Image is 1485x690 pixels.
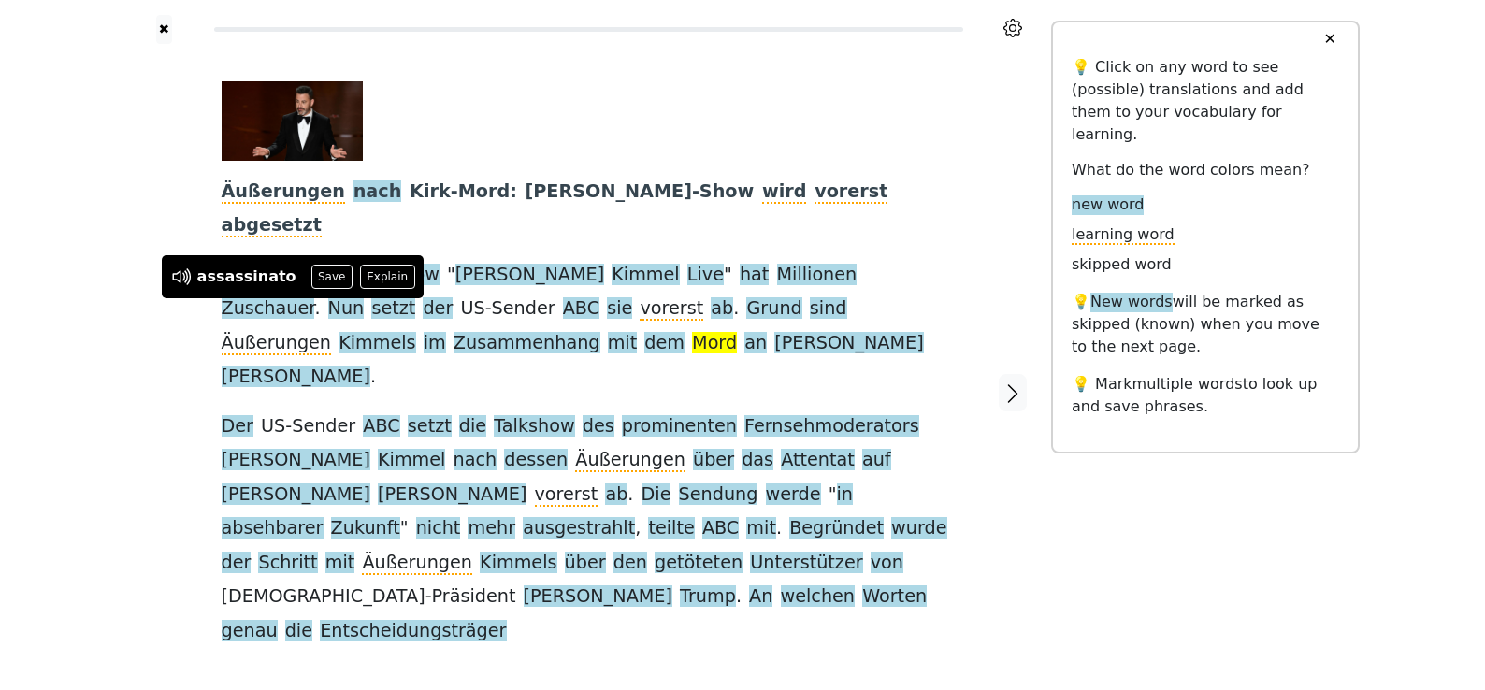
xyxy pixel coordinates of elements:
[261,415,355,438] span: US-Sender
[371,297,415,321] span: setzt
[523,517,635,540] span: ausgestrahlt
[400,517,409,540] span: "
[454,332,600,355] span: Zusammenhang
[810,297,847,321] span: sind
[1072,195,1144,215] span: new word
[736,585,742,609] span: .
[1090,293,1173,312] span: New words
[640,297,703,321] span: vorerst
[648,517,694,540] span: teilte
[504,449,568,472] span: dessen
[746,517,776,540] span: mit
[1312,22,1347,56] button: ✕
[1072,291,1339,358] p: 💡 will be marked as skipped (known) when you move to the next page.
[222,552,252,575] span: der
[1132,375,1243,393] span: multiple words
[363,415,399,438] span: ABC
[642,483,671,507] span: Die
[744,332,767,355] span: an
[424,332,446,355] span: im
[742,449,773,472] span: das
[455,264,604,287] span: [PERSON_NAME]
[320,620,506,643] span: Entscheidungsträger
[222,180,346,204] span: Äußerungen
[459,415,486,438] span: die
[563,297,599,321] span: ABC
[360,265,415,289] button: Explain
[222,366,370,389] span: [PERSON_NAME]
[222,332,332,355] span: Äußerungen
[1072,255,1172,275] span: skipped word
[494,415,574,438] span: Talkshow
[815,180,887,204] span: vorerst
[222,449,370,472] span: [PERSON_NAME]
[644,332,685,355] span: dem
[325,552,355,575] span: mit
[460,297,555,321] span: US-Sender
[328,297,365,321] span: Nun
[680,585,736,609] span: Trump
[416,517,461,540] span: nicht
[222,297,315,321] span: Zuschauer
[891,517,946,540] span: wurde
[837,483,854,507] span: in
[583,415,614,438] span: des
[1072,56,1339,146] p: 💡 Click on any word to see (possible) translations and add them to your vocabulary for learning.
[285,620,312,643] span: die
[1072,373,1339,418] p: 💡 Mark to look up and save phrases.
[156,15,172,44] button: ✖
[746,297,801,321] span: Grund
[565,552,606,575] span: über
[687,264,724,287] span: Live
[1072,225,1175,245] span: learning word
[781,449,855,472] span: Attentat
[524,585,672,609] span: [PERSON_NAME]
[607,297,632,321] span: sie
[766,483,821,507] span: werde
[423,297,453,321] span: der
[613,552,647,575] span: den
[724,264,732,287] span: "
[749,585,772,609] span: An
[635,517,641,540] span: ,
[222,214,322,237] span: abgesetzt
[410,180,510,204] span: Kirk-Mord
[311,265,353,289] button: Save
[744,415,919,438] span: Fernsehmoderators
[454,449,497,472] span: nach
[622,415,737,438] span: prominenten
[468,517,515,540] span: mehr
[314,297,320,321] span: .
[702,517,739,540] span: ABC
[829,483,837,507] span: "
[370,366,376,389] span: .
[679,483,758,507] span: Sendung
[733,297,739,321] span: .
[526,180,755,204] span: [PERSON_NAME]-Show
[222,620,278,643] span: genau
[378,483,526,507] span: [PERSON_NAME]
[750,552,862,575] span: Unterstützer
[740,264,769,287] span: hat
[862,585,927,609] span: Worten
[627,483,633,507] span: .
[331,517,400,540] span: Zukunft
[781,585,856,609] span: welchen
[535,483,598,507] span: vorerst
[612,264,679,287] span: Kimmel
[353,180,402,204] span: nach
[447,264,455,287] span: "
[608,332,638,355] span: mit
[789,517,884,540] span: Begründet
[862,449,891,472] span: auf
[222,517,324,540] span: absehbarer
[776,517,782,540] span: .
[774,332,923,355] span: [PERSON_NAME]
[777,264,858,287] span: Millionen
[222,483,370,507] span: [PERSON_NAME]
[197,266,296,288] div: assassinato
[378,449,445,472] span: Kimmel
[362,552,472,575] span: Äußerungen
[222,415,253,438] span: Der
